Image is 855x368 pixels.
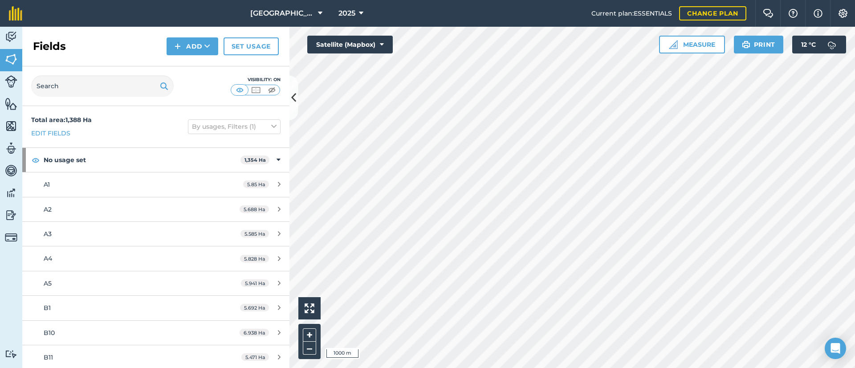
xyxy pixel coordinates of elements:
[250,8,314,19] span: [GEOGRAPHIC_DATA] Farming
[303,328,316,342] button: +
[44,205,52,213] span: A2
[823,36,841,53] img: svg+xml;base64,PD94bWwgdmVyc2lvbj0iMS4wIiBlbmNvZGluZz0idXRmLTgiPz4KPCEtLSBHZW5lcmF0b3I6IEFkb2JlIE...
[5,164,17,177] img: svg+xml;base64,PD94bWwgdmVyc2lvbj0iMS4wIiBlbmNvZGluZz0idXRmLTgiPz4KPCEtLSBHZW5lcmF0b3I6IEFkb2JlIE...
[240,304,269,311] span: 5.692 Ha
[814,8,822,19] img: svg+xml;base64,PHN2ZyB4bWxucz0iaHR0cDovL3d3dy53My5vcmcvMjAwMC9zdmciIHdpZHRoPSIxNyIgaGVpZ2h0PSIxNy...
[250,86,261,94] img: svg+xml;base64,PHN2ZyB4bWxucz0iaHR0cDovL3d3dy53My5vcmcvMjAwMC9zdmciIHdpZHRoPSI1MCIgaGVpZ2h0PSI0MC...
[224,37,279,55] a: Set usage
[5,209,17,222] img: svg+xml;base64,PD94bWwgdmVyc2lvbj0iMS4wIiBlbmNvZGluZz0idXRmLTgiPz4KPCEtLSBHZW5lcmF0b3I6IEFkb2JlIE...
[44,353,53,361] span: B11
[22,222,289,246] a: A35.585 Ha
[307,36,393,53] button: Satellite (Mapbox)
[234,86,245,94] img: svg+xml;base64,PHN2ZyB4bWxucz0iaHR0cDovL3d3dy53My5vcmcvMjAwMC9zdmciIHdpZHRoPSI1MCIgaGVpZ2h0PSI0MC...
[5,97,17,110] img: svg+xml;base64,PHN2ZyB4bWxucz0iaHR0cDovL3d3dy53My5vcmcvMjAwMC9zdmciIHdpZHRoPSI1NiIgaGVpZ2h0PSI2MC...
[22,321,289,345] a: B106.938 Ha
[241,279,269,287] span: 5.941 Ha
[838,9,848,18] img: A cog icon
[167,37,218,55] button: Add
[788,9,798,18] img: A question mark icon
[22,148,289,172] div: No usage set1,354 Ha
[792,36,846,53] button: 12 °C
[22,296,289,320] a: B15.692 Ha
[231,76,281,83] div: Visibility: On
[5,142,17,155] img: svg+xml;base64,PD94bWwgdmVyc2lvbj0iMS4wIiBlbmNvZGluZz0idXRmLTgiPz4KPCEtLSBHZW5lcmF0b3I6IEFkb2JlIE...
[22,197,289,221] a: A25.688 Ha
[5,231,17,244] img: svg+xml;base64,PD94bWwgdmVyc2lvbj0iMS4wIiBlbmNvZGluZz0idXRmLTgiPz4KPCEtLSBHZW5lcmF0b3I6IEFkb2JlIE...
[5,53,17,66] img: svg+xml;base64,PHN2ZyB4bWxucz0iaHR0cDovL3d3dy53My5vcmcvMjAwMC9zdmciIHdpZHRoPSI1NiIgaGVpZ2h0PSI2MC...
[266,86,277,94] img: svg+xml;base64,PHN2ZyB4bWxucz0iaHR0cDovL3d3dy53My5vcmcvMjAwMC9zdmciIHdpZHRoPSI1MCIgaGVpZ2h0PSI0MC...
[44,304,51,312] span: B1
[5,119,17,133] img: svg+xml;base64,PHN2ZyB4bWxucz0iaHR0cDovL3d3dy53My5vcmcvMjAwMC9zdmciIHdpZHRoPSI1NiIgaGVpZ2h0PSI2MC...
[31,116,92,124] strong: Total area : 1,388 Ha
[9,6,22,20] img: fieldmargin Logo
[241,353,269,361] span: 5.471 Ha
[44,279,52,287] span: A5
[305,303,314,313] img: Four arrows, one pointing top left, one top right, one bottom right and the last bottom left
[5,186,17,200] img: svg+xml;base64,PD94bWwgdmVyc2lvbj0iMS4wIiBlbmNvZGluZz0idXRmLTgiPz4KPCEtLSBHZW5lcmF0b3I6IEFkb2JlIE...
[591,8,672,18] span: Current plan : ESSENTIALS
[5,350,17,358] img: svg+xml;base64,PD94bWwgdmVyc2lvbj0iMS4wIiBlbmNvZGluZz0idXRmLTgiPz4KPCEtLSBHZW5lcmF0b3I6IEFkb2JlIE...
[31,128,70,138] a: Edit fields
[175,41,181,52] img: svg+xml;base64,PHN2ZyB4bWxucz0iaHR0cDovL3d3dy53My5vcmcvMjAwMC9zdmciIHdpZHRoPSIxNCIgaGVpZ2h0PSIyNC...
[44,230,52,238] span: A3
[669,40,678,49] img: Ruler icon
[659,36,725,53] button: Measure
[825,338,846,359] div: Open Intercom Messenger
[22,172,289,196] a: A15.85 Ha
[240,255,269,262] span: 5.828 Ha
[188,119,281,134] button: By usages, Filters (1)
[44,329,55,337] span: B10
[338,8,355,19] span: 2025
[742,39,750,50] img: svg+xml;base64,PHN2ZyB4bWxucz0iaHR0cDovL3d3dy53My5vcmcvMjAwMC9zdmciIHdpZHRoPSIxOSIgaGVpZ2h0PSIyNC...
[33,39,66,53] h2: Fields
[44,254,52,262] span: A4
[160,81,168,91] img: svg+xml;base64,PHN2ZyB4bWxucz0iaHR0cDovL3d3dy53My5vcmcvMjAwMC9zdmciIHdpZHRoPSIxOSIgaGVpZ2h0PSIyNC...
[32,155,40,165] img: svg+xml;base64,PHN2ZyB4bWxucz0iaHR0cDovL3d3dy53My5vcmcvMjAwMC9zdmciIHdpZHRoPSIxOCIgaGVpZ2h0PSIyNC...
[679,6,746,20] a: Change plan
[44,148,240,172] strong: No usage set
[734,36,784,53] button: Print
[31,75,174,97] input: Search
[240,329,269,336] span: 6.938 Ha
[22,271,289,295] a: A55.941 Ha
[5,75,17,88] img: svg+xml;base64,PD94bWwgdmVyc2lvbj0iMS4wIiBlbmNvZGluZz0idXRmLTgiPz4KPCEtLSBHZW5lcmF0b3I6IEFkb2JlIE...
[5,30,17,44] img: svg+xml;base64,PD94bWwgdmVyc2lvbj0iMS4wIiBlbmNvZGluZz0idXRmLTgiPz4KPCEtLSBHZW5lcmF0b3I6IEFkb2JlIE...
[801,36,816,53] span: 12 ° C
[243,180,269,188] span: 5.85 Ha
[44,180,50,188] span: A1
[244,157,266,163] strong: 1,354 Ha
[240,205,269,213] span: 5.688 Ha
[303,342,316,355] button: –
[240,230,269,237] span: 5.585 Ha
[22,246,289,270] a: A45.828 Ha
[763,9,774,18] img: Two speech bubbles overlapping with the left bubble in the forefront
